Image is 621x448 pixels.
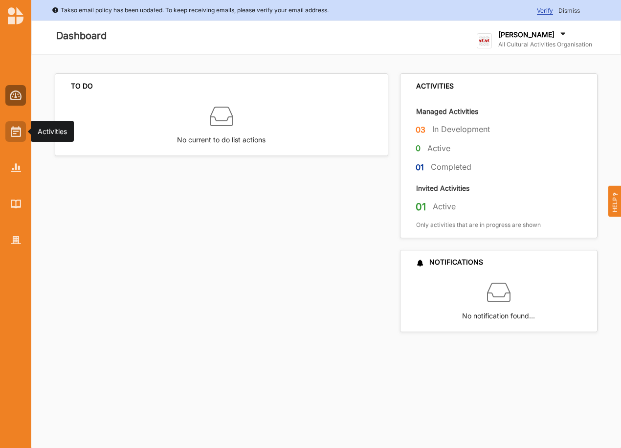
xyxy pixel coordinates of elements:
div: Activities [38,127,67,136]
label: No notification found… [462,304,535,321]
label: No current to do list actions [177,128,266,145]
label: 03 [416,124,425,136]
label: Completed [431,162,471,172]
a: Activities [5,121,26,142]
img: box [210,105,233,128]
label: In Development [432,124,490,134]
div: TO DO [71,82,93,90]
a: Reports [5,157,26,178]
img: logo [477,33,492,48]
div: ACTIVITIES [416,82,454,90]
label: 01 [416,201,426,213]
a: Organisation [5,230,26,250]
a: Library [5,194,26,214]
label: Active [433,202,456,212]
label: All Cultural Activities Organisation [498,41,592,48]
div: Takso email policy has been updated. To keep receiving emails, please verify your email address. [52,5,329,15]
img: Dashboard [10,90,22,100]
span: Dismiss [558,7,580,14]
img: box [487,281,510,304]
img: Activities [11,126,21,137]
div: NOTIFICATIONS [416,258,483,267]
label: Only activities that are in progress are shown [416,221,541,229]
label: Managed Activities [416,107,478,116]
img: Reports [11,163,21,172]
label: 0 [416,142,421,155]
label: Active [427,143,450,154]
label: 01 [416,161,424,174]
img: Organisation [11,236,21,245]
label: [PERSON_NAME] [498,30,554,39]
label: Invited Activities [416,183,469,193]
img: Library [11,200,21,208]
span: Verify [537,7,553,15]
a: Dashboard [5,85,26,106]
img: logo [8,7,23,24]
label: Dashboard [56,28,107,44]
